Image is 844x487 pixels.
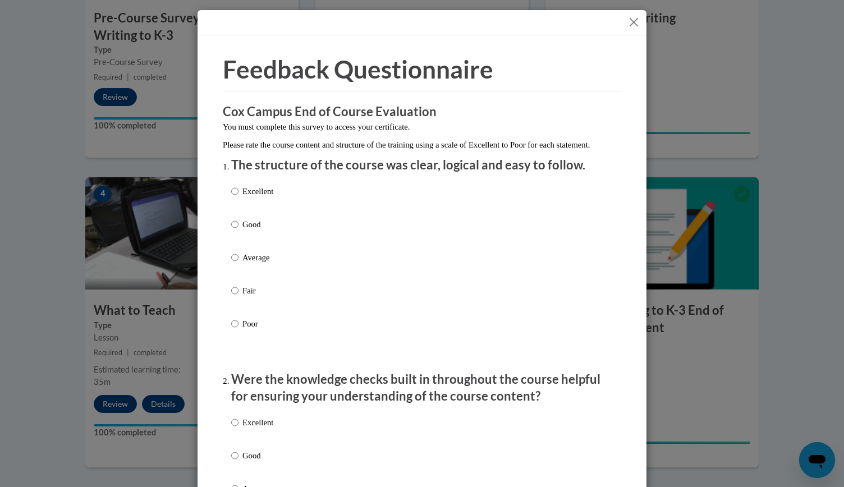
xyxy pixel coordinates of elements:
[223,139,621,151] p: Please rate the course content and structure of the training using a scale of Excellent to Poor f...
[242,251,273,264] p: Average
[627,15,641,29] button: Close
[231,416,238,429] input: Excellent
[242,449,273,462] p: Good
[231,371,613,406] p: Were the knowledge checks built in throughout the course helpful for ensuring your understanding ...
[242,318,273,330] p: Poor
[231,318,238,330] input: Poor
[231,157,613,174] p: The structure of the course was clear, logical and easy to follow.
[242,416,273,429] p: Excellent
[242,284,273,297] p: Fair
[242,185,273,197] p: Excellent
[231,449,238,462] input: Good
[231,251,238,264] input: Average
[223,103,621,121] h3: Cox Campus End of Course Evaluation
[223,121,621,133] p: You must complete this survey to access your certificate.
[231,185,238,197] input: Excellent
[242,218,273,231] p: Good
[231,284,238,297] input: Fair
[231,218,238,231] input: Good
[223,54,493,84] span: Feedback Questionnaire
